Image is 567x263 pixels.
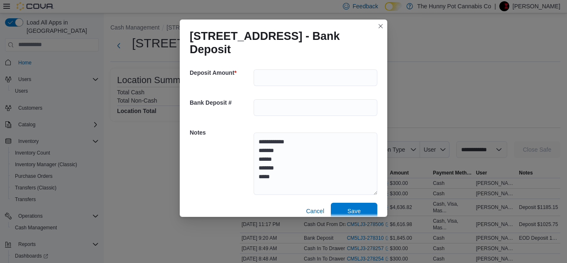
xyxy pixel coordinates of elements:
[347,207,361,215] span: Save
[331,203,377,219] button: Save
[190,124,252,141] h5: Notes
[303,203,327,219] button: Cancel
[376,21,386,31] button: Closes this modal window
[190,29,371,56] h1: [STREET_ADDRESS] - Bank Deposit
[190,64,252,81] h5: Deposit Amount
[190,94,252,111] h5: Bank Deposit #
[306,207,324,215] span: Cancel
